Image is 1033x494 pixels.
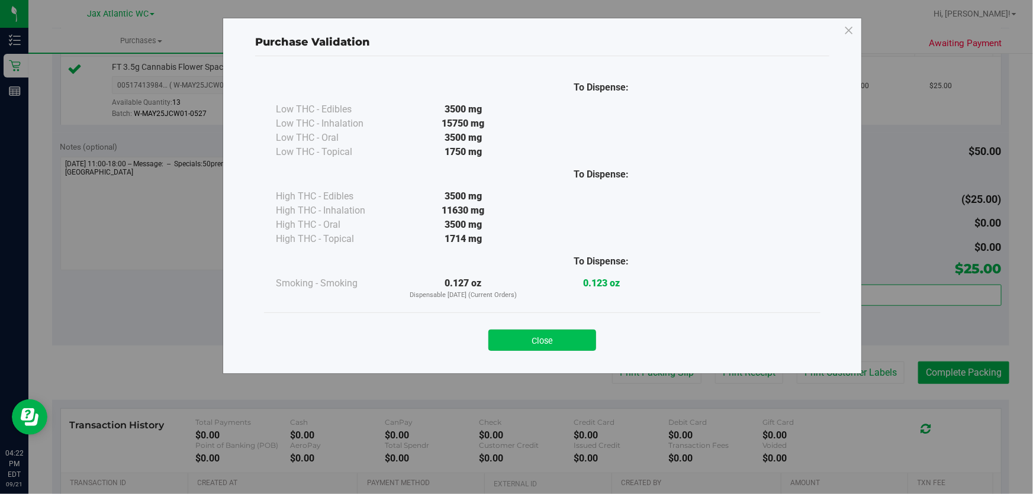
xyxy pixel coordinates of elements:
[276,189,394,204] div: High THC - Edibles
[488,330,596,351] button: Close
[394,102,532,117] div: 3500 mg
[276,276,394,290] div: Smoking - Smoking
[394,131,532,145] div: 3500 mg
[276,232,394,246] div: High THC - Topical
[394,145,532,159] div: 1750 mg
[276,218,394,232] div: High THC - Oral
[276,131,394,145] div: Low THC - Oral
[394,204,532,218] div: 11630 mg
[12,399,47,435] iframe: Resource center
[276,102,394,117] div: Low THC - Edibles
[255,35,370,49] span: Purchase Validation
[532,167,670,182] div: To Dispense:
[394,276,532,301] div: 0.127 oz
[276,204,394,218] div: High THC - Inhalation
[394,117,532,131] div: 15750 mg
[583,277,620,289] strong: 0.123 oz
[276,117,394,131] div: Low THC - Inhalation
[394,218,532,232] div: 3500 mg
[394,189,532,204] div: 3500 mg
[532,80,670,95] div: To Dispense:
[276,145,394,159] div: Low THC - Topical
[532,254,670,269] div: To Dispense:
[394,290,532,301] p: Dispensable [DATE] (Current Orders)
[394,232,532,246] div: 1714 mg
